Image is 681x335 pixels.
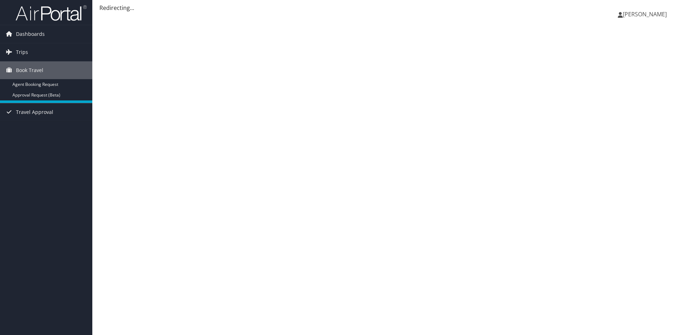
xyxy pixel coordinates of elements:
[99,4,674,12] div: Redirecting...
[16,103,53,121] span: Travel Approval
[623,10,667,18] span: [PERSON_NAME]
[16,61,43,79] span: Book Travel
[16,25,45,43] span: Dashboards
[16,43,28,61] span: Trips
[16,5,87,21] img: airportal-logo.png
[618,4,674,25] a: [PERSON_NAME]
